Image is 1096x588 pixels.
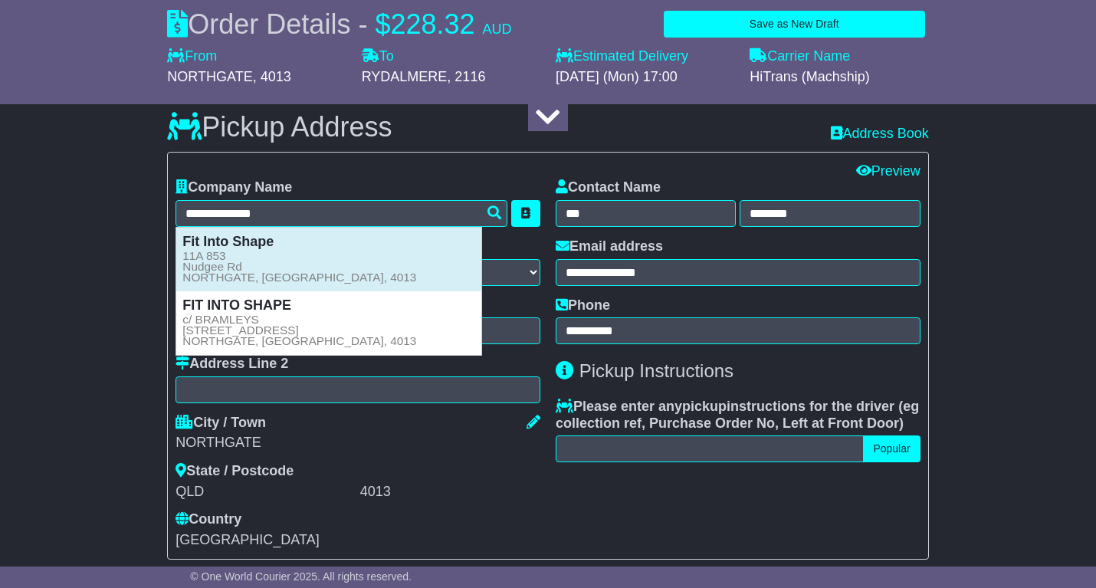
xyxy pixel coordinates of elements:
[176,532,319,547] span: [GEOGRAPHIC_DATA]
[556,297,610,314] label: Phone
[750,48,850,65] label: Carrier Name
[556,179,661,196] label: Contact Name
[447,69,485,84] span: , 2116
[182,234,274,249] strong: Fit Into Shape
[182,314,416,347] small: c/ BRAMLEYS [STREET_ADDRESS] NORTHGATE, [GEOGRAPHIC_DATA], 4013
[390,8,474,40] span: 228.32
[167,69,252,84] span: NORTHGATE
[556,69,734,86] div: [DATE] (Mon) 17:00
[167,8,511,41] div: Order Details -
[556,399,920,432] label: Please enter any instructions for the driver ( )
[750,69,928,86] div: HiTrans (Machship)
[167,48,217,65] label: From
[176,435,540,452] div: NORTHGATE
[176,484,356,501] div: QLD
[362,48,394,65] label: To
[863,435,920,462] button: Popular
[182,297,291,313] strong: FIT INTO SHAPE
[682,399,727,414] span: pickup
[556,48,734,65] label: Estimated Delivery
[176,415,266,432] label: City / Town
[176,179,292,196] label: Company Name
[176,511,241,528] label: Country
[253,69,291,84] span: , 4013
[182,251,416,283] small: 11A 853 Nudgee Rd NORTHGATE, [GEOGRAPHIC_DATA], 4013
[856,163,920,179] a: Preview
[176,463,294,480] label: State / Postcode
[831,126,929,143] a: Address Book
[176,356,288,373] label: Address Line 2
[375,8,390,40] span: $
[664,11,925,38] button: Save as New Draft
[556,399,919,431] span: eg collection ref, Purchase Order No, Left at Front Door
[190,570,412,583] span: © One World Courier 2025. All rights reserved.
[362,69,448,84] span: RYDALMERE
[360,484,540,501] div: 4013
[167,112,392,143] h3: Pickup Address
[579,360,733,381] span: Pickup Instructions
[483,21,512,37] span: AUD
[556,238,663,255] label: Email address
